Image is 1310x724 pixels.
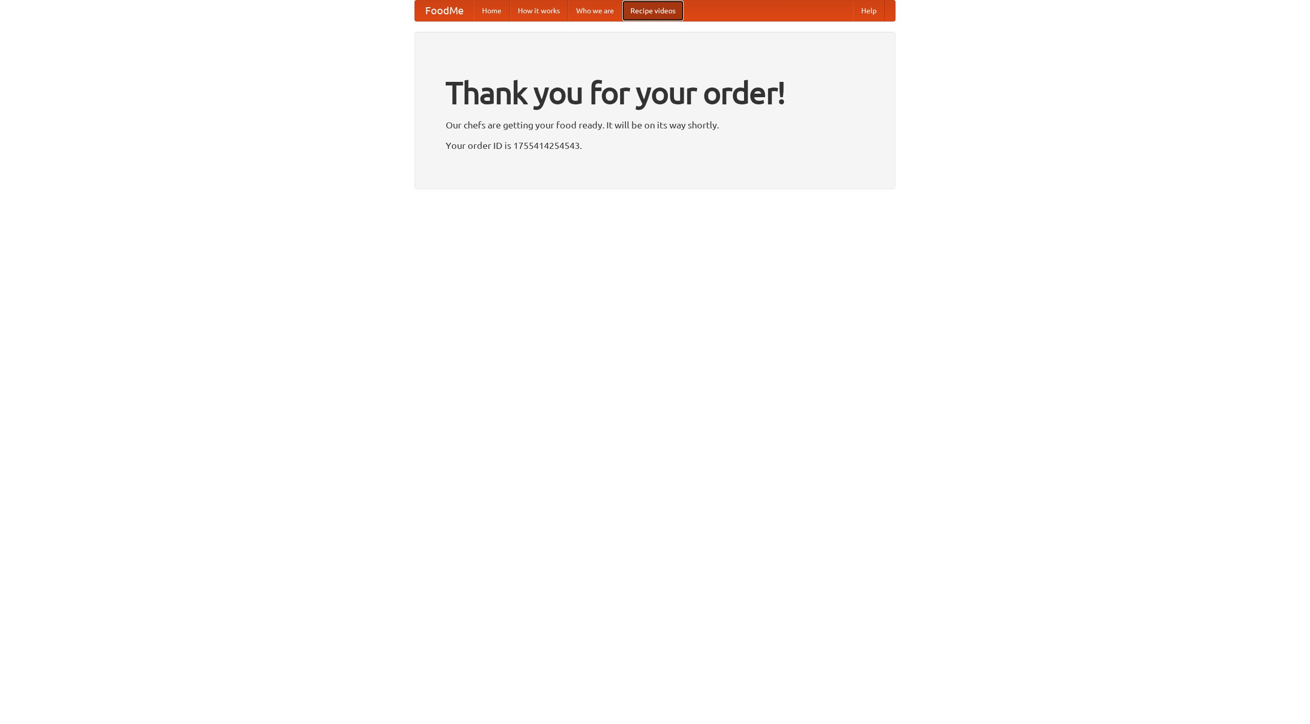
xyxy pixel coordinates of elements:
a: Home [474,1,510,21]
a: Who we are [568,1,622,21]
a: Recipe videos [622,1,684,21]
h1: Thank you for your order! [446,68,864,117]
p: Our chefs are getting your food ready. It will be on its way shortly. [446,117,864,133]
a: How it works [510,1,568,21]
a: FoodMe [415,1,474,21]
a: Help [853,1,885,21]
p: Your order ID is 1755414254543. [446,138,864,153]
